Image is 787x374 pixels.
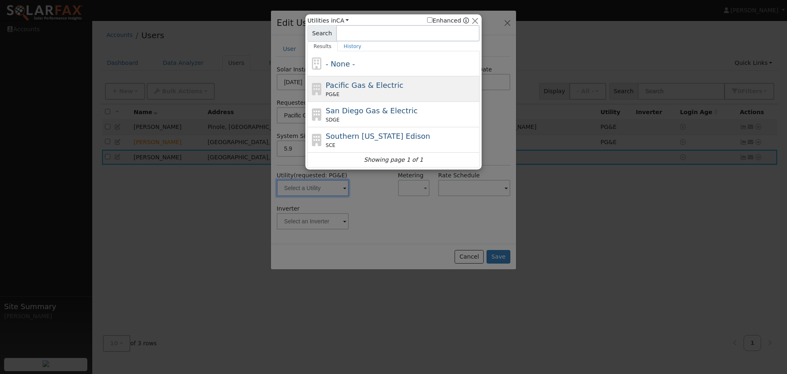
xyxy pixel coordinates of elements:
span: - None - [326,60,355,68]
span: SDGE [326,116,340,124]
i: Showing page 1 of 1 [364,156,423,164]
span: PG&E [326,91,339,98]
span: Search [307,25,337,41]
span: San Diego Gas & Electric [326,106,418,115]
a: History [338,41,368,51]
span: Pacific Gas & Electric [326,81,403,89]
span: Southern [US_STATE] Edison [326,132,430,140]
span: SCE [326,142,336,149]
a: Results [307,41,338,51]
